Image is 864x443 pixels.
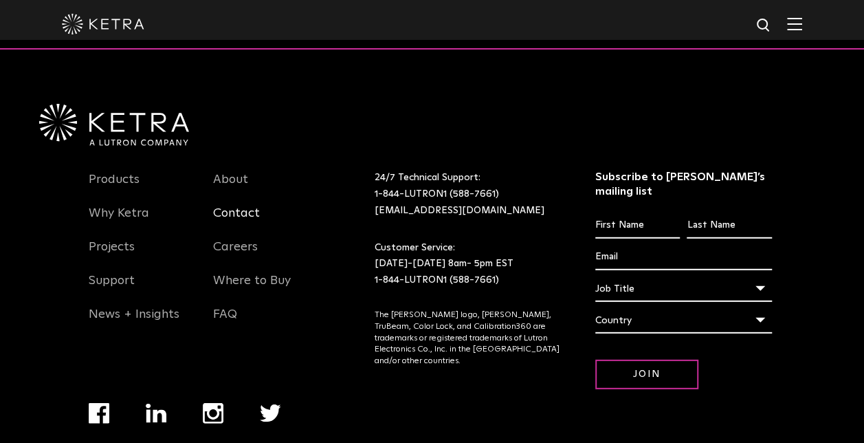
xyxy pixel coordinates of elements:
[595,276,772,302] div: Job Title
[595,170,772,199] h3: Subscribe to [PERSON_NAME]’s mailing list
[39,104,189,147] img: Ketra-aLutronCo_White_RGB
[146,404,167,423] img: linkedin
[213,206,260,237] a: Contact
[203,403,223,424] img: instagram
[787,17,802,30] img: Hamburger%20Nav.svg
[595,307,772,334] div: Country
[375,206,544,215] a: [EMAIL_ADDRESS][DOMAIN_NAME]
[89,206,149,237] a: Why Ketra
[89,307,179,338] a: News + Insights
[89,239,135,271] a: Projects
[213,239,258,271] a: Careers
[213,172,248,204] a: About
[595,360,698,389] input: Join
[755,17,773,34] img: search icon
[213,273,291,305] a: Where to Buy
[595,213,680,239] input: First Name
[89,273,135,305] a: Support
[89,403,109,424] img: facebook
[89,170,193,338] div: Navigation Menu
[375,170,561,219] p: 24/7 Technical Support:
[375,275,499,285] a: 1-844-LUTRON1 (588-7661)
[213,170,318,338] div: Navigation Menu
[213,307,237,338] a: FAQ
[595,244,772,270] input: Email
[375,310,561,367] p: The [PERSON_NAME] logo, [PERSON_NAME], TruBeam, Color Lock, and Calibration360 are trademarks or ...
[375,189,499,199] a: 1-844-LUTRON1 (588-7661)
[687,213,771,239] input: Last Name
[89,172,140,204] a: Products
[62,14,144,34] img: ketra-logo-2019-white
[375,240,561,289] p: Customer Service: [DATE]-[DATE] 8am- 5pm EST
[260,404,281,422] img: twitter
